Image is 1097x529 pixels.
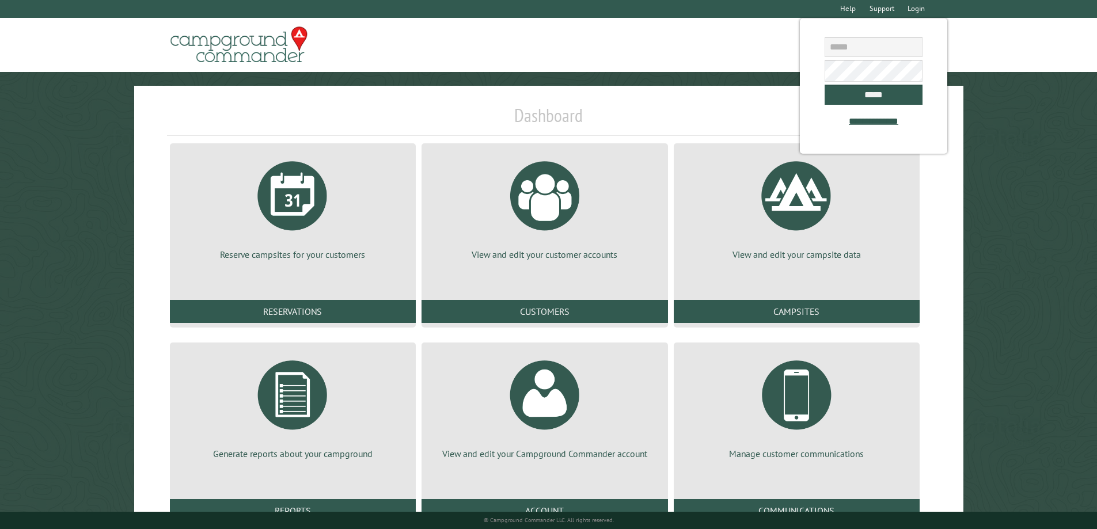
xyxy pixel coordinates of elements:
[170,499,416,522] a: Reports
[484,516,614,524] small: © Campground Commander LLC. All rights reserved.
[167,22,311,67] img: Campground Commander
[435,248,654,261] p: View and edit your customer accounts
[674,499,920,522] a: Communications
[688,447,906,460] p: Manage customer communications
[184,352,402,460] a: Generate reports about your campground
[674,300,920,323] a: Campsites
[688,153,906,261] a: View and edit your campsite data
[184,248,402,261] p: Reserve campsites for your customers
[435,153,654,261] a: View and edit your customer accounts
[184,447,402,460] p: Generate reports about your campground
[422,499,667,522] a: Account
[435,447,654,460] p: View and edit your Campground Commander account
[688,248,906,261] p: View and edit your campsite data
[688,352,906,460] a: Manage customer communications
[435,352,654,460] a: View and edit your Campground Commander account
[167,104,931,136] h1: Dashboard
[422,300,667,323] a: Customers
[170,300,416,323] a: Reservations
[184,153,402,261] a: Reserve campsites for your customers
